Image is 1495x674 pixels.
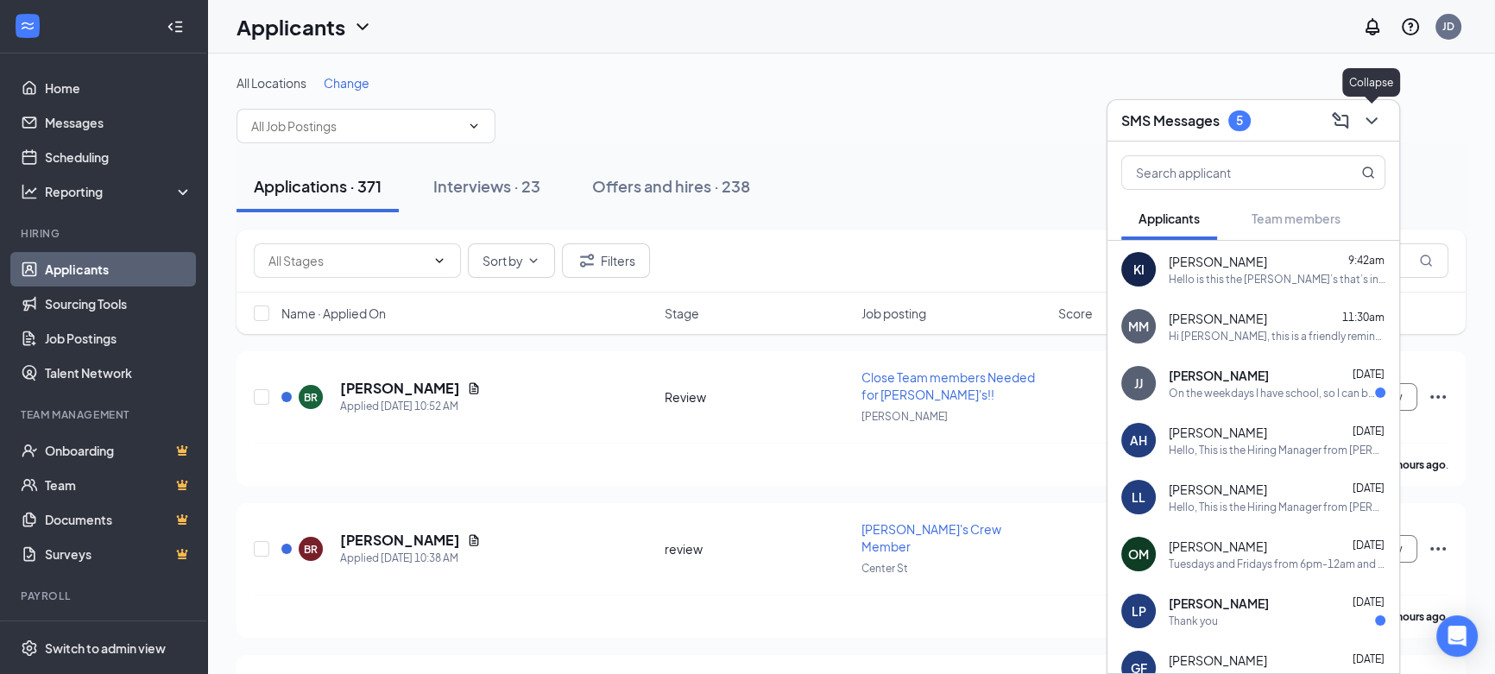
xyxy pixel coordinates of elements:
[1169,538,1267,555] span: [PERSON_NAME]
[1169,272,1385,287] div: Hello is this the [PERSON_NAME]’s that’s in [GEOGRAPHIC_DATA]
[1058,305,1093,322] span: Score
[483,255,523,267] span: Sort by
[562,243,650,278] button: Filter Filters
[21,407,189,422] div: Team Management
[251,117,460,135] input: All Job Postings
[468,243,555,278] button: Sort byChevronDown
[1169,652,1267,669] span: [PERSON_NAME]
[340,531,460,550] h5: [PERSON_NAME]
[1358,107,1385,135] button: ChevronDown
[1130,431,1147,449] div: AH
[1389,458,1446,471] b: 3 hours ago
[237,75,306,91] span: All Locations
[45,287,192,321] a: Sourcing Tools
[861,305,926,322] span: Job posting
[665,540,851,557] div: review
[1362,16,1383,37] svg: Notifications
[1428,539,1448,559] svg: Ellipses
[1169,253,1267,270] span: [PERSON_NAME]
[340,398,481,415] div: Applied [DATE] 10:52 AM
[254,175,382,197] div: Applications · 371
[45,183,193,200] div: Reporting
[1169,424,1267,441] span: [PERSON_NAME]
[577,250,597,271] svg: Filter
[433,175,540,197] div: Interviews · 23
[1348,254,1385,267] span: 9:42am
[861,562,908,575] span: Center St
[1169,310,1267,327] span: [PERSON_NAME]
[45,614,192,649] a: PayrollCrown
[467,381,481,395] svg: Document
[1236,113,1243,128] div: 5
[1169,595,1269,612] span: [PERSON_NAME]
[1122,156,1327,189] input: Search applicant
[665,305,699,322] span: Stage
[45,105,192,140] a: Messages
[268,251,426,270] input: All Stages
[45,639,166,657] div: Switch to admin view
[45,140,192,174] a: Scheduling
[237,12,345,41] h1: Applicants
[1353,425,1385,438] span: [DATE]
[1353,368,1385,381] span: [DATE]
[1128,318,1149,335] div: MM
[45,356,192,390] a: Talent Network
[21,639,38,657] svg: Settings
[1436,615,1478,657] div: Open Intercom Messenger
[352,16,373,37] svg: ChevronDown
[1353,482,1385,494] span: [DATE]
[304,542,318,557] div: BR
[861,410,948,423] span: [PERSON_NAME]
[1327,107,1354,135] button: ComposeMessage
[861,369,1035,402] span: Close Team members Needed for [PERSON_NAME]'s!!
[1428,387,1448,407] svg: Ellipses
[1353,539,1385,551] span: [DATE]
[304,390,318,405] div: BR
[1400,16,1421,37] svg: QuestionInfo
[45,433,192,468] a: OnboardingCrown
[1169,367,1269,384] span: [PERSON_NAME]
[1128,545,1149,563] div: OM
[1342,68,1400,97] div: Collapse
[1330,110,1351,131] svg: ComposeMessage
[1353,652,1385,665] span: [DATE]
[1252,211,1340,226] span: Team members
[1361,166,1375,180] svg: MagnifyingGlass
[45,502,192,537] a: DocumentsCrown
[45,71,192,105] a: Home
[45,321,192,356] a: Job Postings
[1134,375,1143,392] div: JJ
[1133,261,1145,278] div: KI
[21,183,38,200] svg: Analysis
[1169,557,1385,571] div: Tuesdays and Fridays from 6pm-12am and the other days from 5pm-12am
[19,17,36,35] svg: WorkstreamLogo
[592,175,750,197] div: Offers and hires · 238
[324,75,369,91] span: Change
[467,119,481,133] svg: ChevronDown
[1389,610,1446,623] b: 3 hours ago
[21,226,189,241] div: Hiring
[527,254,540,268] svg: ChevronDown
[1169,386,1375,400] div: On the weekdays I have school, so I can be available to work shifts from around 5pm to 10pm. On t...
[1169,329,1385,343] div: Hi [PERSON_NAME], this is a friendly reminder. Your meeting with [PERSON_NAME]'s for [PERSON_NAME...
[45,252,192,287] a: Applicants
[432,254,446,268] svg: ChevronDown
[1361,110,1382,131] svg: ChevronDown
[665,388,851,406] div: Review
[1169,500,1385,514] div: Hello, This is the Hiring Manager from [PERSON_NAME]'s, located at [STREET_ADDRESS][PERSON_NAME]....
[1342,311,1385,324] span: 11:30am
[45,468,192,502] a: TeamCrown
[1132,488,1145,506] div: LL
[1132,602,1146,620] div: LP
[1353,595,1385,608] span: [DATE]
[861,521,1001,554] span: [PERSON_NAME]'s Crew Member
[1169,443,1385,457] div: Hello, This is the Hiring Manager from [PERSON_NAME]'s, located at [STREET_ADDRESS][PERSON_NAME]....
[340,550,481,567] div: Applied [DATE] 10:38 AM
[1419,254,1433,268] svg: MagnifyingGlass
[167,18,184,35] svg: Collapse
[1139,211,1200,226] span: Applicants
[1121,111,1220,130] h3: SMS Messages
[1169,481,1267,498] span: [PERSON_NAME]
[340,379,460,398] h5: [PERSON_NAME]
[45,537,192,571] a: SurveysCrown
